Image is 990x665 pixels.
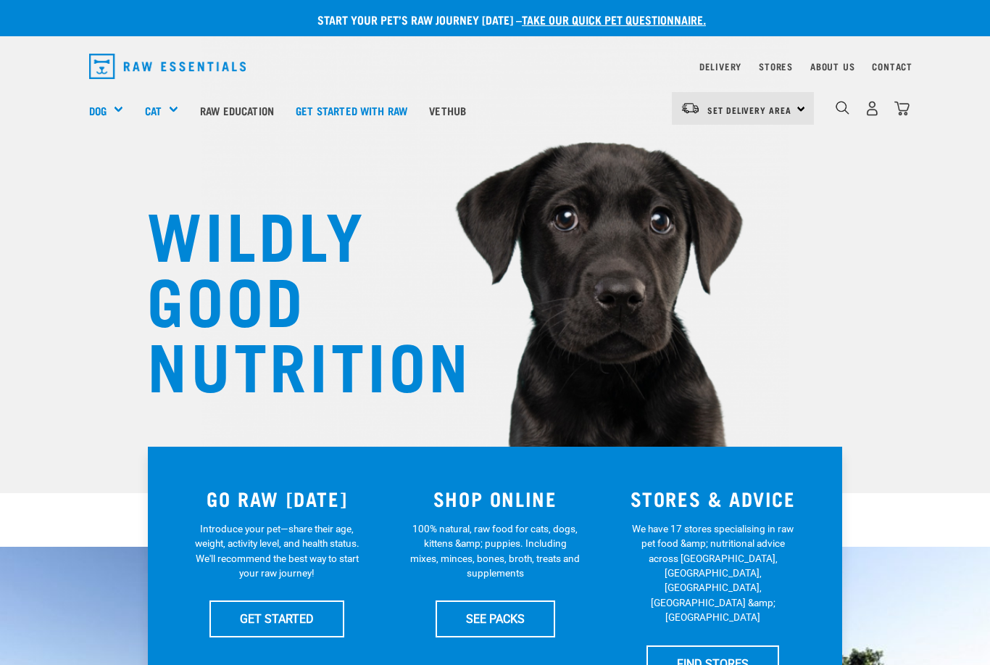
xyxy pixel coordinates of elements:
a: Stores [759,64,793,69]
span: Set Delivery Area [707,107,791,112]
a: take our quick pet questionnaire. [522,16,706,22]
a: Cat [145,102,162,119]
a: GET STARTED [209,600,344,637]
a: Raw Education [189,81,285,139]
h3: STORES & ADVICE [612,487,813,510]
a: About Us [810,64,854,69]
a: Dog [89,102,107,119]
p: 100% natural, raw food for cats, dogs, kittens &amp; puppies. Including mixes, minces, bones, bro... [410,521,581,581]
a: Get started with Raw [285,81,418,139]
img: user.png [865,101,880,116]
p: Introduce your pet—share their age, weight, activity level, and health status. We'll recommend th... [192,521,362,581]
h3: GO RAW [DATE] [177,487,378,510]
h3: SHOP ONLINE [395,487,596,510]
img: home-icon@2x.png [894,101,910,116]
a: SEE PACKS [436,600,555,637]
nav: dropdown navigation [78,48,912,85]
a: Delivery [699,64,741,69]
img: Raw Essentials Logo [89,54,246,79]
h1: WILDLY GOOD NUTRITION [147,199,437,395]
img: van-moving.png [681,102,700,115]
img: home-icon-1@2x.png [836,101,849,115]
a: Vethub [418,81,477,139]
a: Contact [872,64,912,69]
p: We have 17 stores specialising in raw pet food &amp; nutritional advice across [GEOGRAPHIC_DATA],... [628,521,798,625]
